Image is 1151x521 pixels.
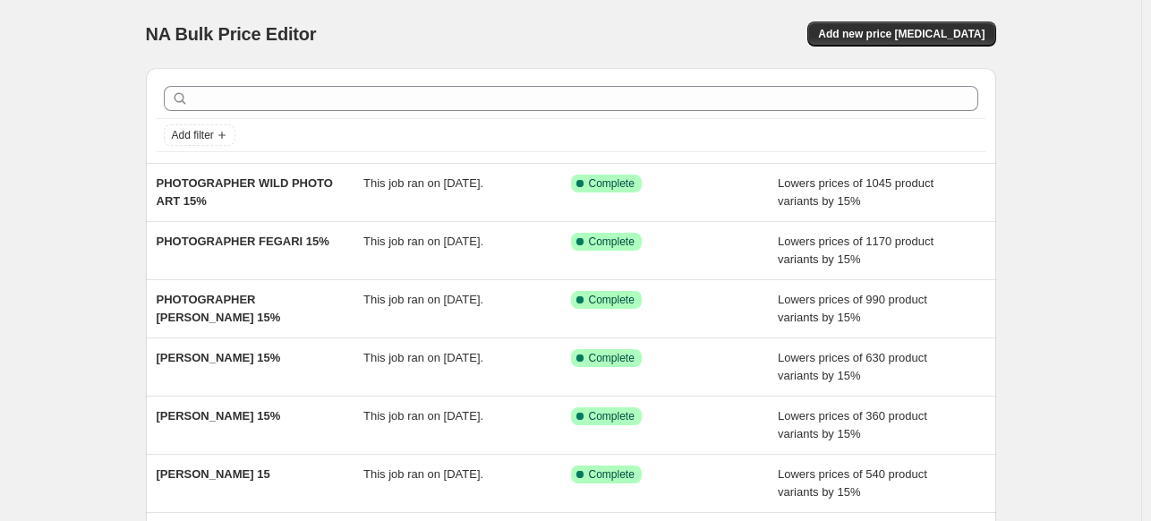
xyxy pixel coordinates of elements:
[363,467,483,481] span: This job ran on [DATE].
[157,235,329,248] span: PHOTOGRAPHER FEGARI 15%
[146,24,317,44] span: NA Bulk Price Editor
[157,351,281,364] span: [PERSON_NAME] 15%
[778,293,927,324] span: Lowers prices of 990 product variants by 15%
[363,409,483,423] span: This job ran on [DATE].
[157,467,270,481] span: [PERSON_NAME] 15
[363,176,483,190] span: This job ran on [DATE].
[818,27,985,41] span: Add new price [MEDICAL_DATA]
[778,351,927,382] span: Lowers prices of 630 product variants by 15%
[589,467,635,482] span: Complete
[778,176,934,208] span: Lowers prices of 1045 product variants by 15%
[157,409,281,423] span: [PERSON_NAME] 15%
[589,409,635,423] span: Complete
[363,235,483,248] span: This job ran on [DATE].
[778,409,927,440] span: Lowers prices of 360 product variants by 15%
[164,124,235,146] button: Add filter
[778,235,934,266] span: Lowers prices of 1170 product variants by 15%
[589,351,635,365] span: Complete
[363,351,483,364] span: This job ran on [DATE].
[778,467,927,499] span: Lowers prices of 540 product variants by 15%
[172,128,214,142] span: Add filter
[807,21,995,47] button: Add new price [MEDICAL_DATA]
[157,176,333,208] span: PHOTOGRAPHER WILD PHOTO ART 15%
[157,293,281,324] span: PHOTOGRAPHER [PERSON_NAME] 15%
[589,293,635,307] span: Complete
[363,293,483,306] span: This job ran on [DATE].
[589,176,635,191] span: Complete
[589,235,635,249] span: Complete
